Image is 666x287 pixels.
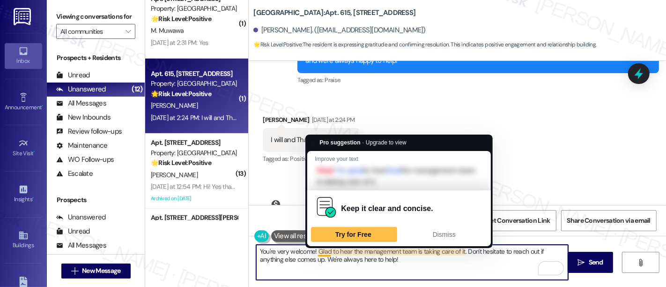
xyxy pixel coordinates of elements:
div: Review follow-ups [56,127,122,136]
div: Property: [GEOGRAPHIC_DATA] [151,148,237,158]
span: New Message [82,266,120,276]
i:  [126,28,131,35]
div: WO Follow-ups [56,155,114,165]
div: Tagged as: [263,152,360,166]
div: Property: [GEOGRAPHIC_DATA] [151,79,237,89]
span: M. Muwawa [151,26,184,35]
div: Tagged as: [297,73,659,87]
div: All Messages [56,98,106,108]
div: Archived on [DATE] [150,193,238,204]
span: Send [589,257,603,267]
div: Maintenance [56,141,108,151]
div: Unanswered [56,84,106,94]
div: (12) [129,82,145,97]
span: Praise [325,76,340,84]
span: Positive response [290,155,335,163]
div: Apt. [STREET_ADDRESS] [151,138,237,148]
div: [DATE] at 2:24 PM: I will and Thank you again. [151,113,271,122]
button: Share Conversation via email [561,210,657,231]
a: Inbox [5,43,42,68]
label: Viewing conversations for [56,9,135,24]
span: Get Conversation Link [485,216,550,226]
div: Apt. [STREET_ADDRESS][PERSON_NAME] [151,213,237,223]
div: [PERSON_NAME] [263,115,360,128]
span: Share Conversation via email [567,216,651,226]
div: Unread [56,70,90,80]
img: ResiDesk Logo [14,8,33,25]
div: [DATE] at 12:54 PM: Hi! Yes thank you kindly! [151,182,268,191]
span: • [42,103,43,109]
div: Unanswered [56,212,106,222]
i:  [71,267,78,275]
i:  [577,259,585,266]
div: [DATE] at 2:31 PM: Yes [151,38,208,47]
b: [GEOGRAPHIC_DATA]: Apt. 615, [STREET_ADDRESS] [253,8,415,18]
textarea: To enrich screen reader interactions, please activate Accessibility in Grammarly extension settings [256,245,568,280]
span: • [32,195,34,201]
strong: 🌟 Risk Level: Positive [151,15,211,23]
button: Get Conversation Link [479,210,556,231]
div: All Messages [56,241,106,250]
a: Site Visit • [5,136,42,161]
div: Property: [GEOGRAPHIC_DATA] [151,4,237,14]
a: Insights • [5,181,42,207]
div: Prospects [47,195,145,205]
span: : The resident is expressing gratitude and confirming resolution. This indicates positive engagem... [253,40,596,50]
div: Prospects + Residents [47,53,145,63]
strong: 🌟 Risk Level: Positive [151,159,211,167]
button: New Message [61,264,131,279]
div: [DATE] at 2:24 PM [310,115,355,125]
i:  [637,259,644,266]
input: All communities [60,24,120,39]
div: New Inbounds [56,113,111,122]
div: Escalate [56,169,93,179]
a: Buildings [5,227,42,253]
div: Apt. 615, [STREET_ADDRESS] [151,69,237,79]
div: [PERSON_NAME]. ([EMAIL_ADDRESS][DOMAIN_NAME]) [253,25,426,35]
span: [PERSON_NAME] [151,101,198,110]
div: I will and Thank you again. [271,135,345,145]
div: Unread [56,227,90,236]
strong: 🌟 Risk Level: Positive [151,90,211,98]
span: • [34,149,35,155]
strong: 🌟 Risk Level: Positive [253,41,302,48]
span: [PERSON_NAME] [151,171,198,179]
button: Send [568,252,613,273]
